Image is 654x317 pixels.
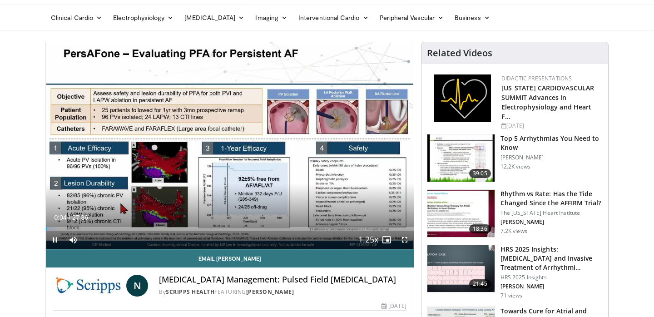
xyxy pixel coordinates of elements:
[427,190,495,237] img: ec2c7e4b-2e60-4631-8939-1325775bd3e0.150x105_q85_crop-smart_upscale.jpg
[293,9,374,27] a: Interventional Cardio
[246,288,294,296] a: [PERSON_NAME]
[126,275,148,297] a: N
[427,48,492,59] h4: Related Videos
[500,163,530,170] p: 12.2K views
[449,9,495,27] a: Business
[54,214,66,221] span: 0:04
[500,189,603,208] h3: Rhythm vs Rate: Has the Tide Changed Since the AFFIRM Trial?
[166,288,214,296] a: Scripps Health
[500,209,603,217] p: The [US_STATE] Heart Institute
[434,74,491,122] img: 1860aa7a-ba06-47e3-81a4-3dc728c2b4cf.png.150x105_q85_autocrop_double_scale_upscale_version-0.2.png
[500,283,603,290] p: [PERSON_NAME]
[469,169,491,178] span: 39:05
[501,84,595,121] a: [US_STATE] CARDIOVASCULAR SUMMIT Advances in Electrophysiology and Heart F…
[500,228,527,235] p: 7.2K views
[427,245,495,292] img: ff3b1325-a447-444d-a9ae-29acde39786c.150x105_q85_crop-smart_upscale.jpg
[374,9,449,27] a: Peripheral Vascular
[500,154,603,161] p: [PERSON_NAME]
[427,245,603,299] a: 21:45 HRS 2025 Insights: [MEDICAL_DATA] and Invasive Treatment of Arrhythmi… HRS 2025 Insights [P...
[500,245,603,272] h3: HRS 2025 Insights: [MEDICAL_DATA] and Invasive Treatment of Arrhythmi…
[72,214,88,221] span: 27:36
[501,122,601,130] div: [DATE]
[69,214,70,221] span: /
[500,134,603,152] h3: Top 5 Arrhythmias You Need to Know
[46,227,414,231] div: Progress Bar
[427,134,495,182] img: e6be7ba5-423f-4f4d-9fbf-6050eac7a348.150x105_q85_crop-smart_upscale.jpg
[159,275,406,285] h4: [MEDICAL_DATA] Management: Pulsed Field [MEDICAL_DATA]
[53,275,123,297] img: Scripps Health
[179,9,250,27] a: [MEDICAL_DATA]
[377,231,396,249] button: Enable picture-in-picture mode
[45,9,108,27] a: Clinical Cardio
[500,274,603,281] p: HRS 2025 Insights
[250,9,293,27] a: Imaging
[159,288,406,296] div: By FEATURING
[46,42,414,249] video-js: Video Player
[46,231,64,249] button: Pause
[469,224,491,233] span: 18:36
[46,249,414,267] a: Email [PERSON_NAME]
[381,302,406,310] div: [DATE]
[359,231,377,249] button: Playback Rate
[501,74,601,83] div: Didactic Presentations
[500,292,523,299] p: 71 views
[427,134,603,182] a: 39:05 Top 5 Arrhythmias You Need to Know [PERSON_NAME] 12.2K views
[108,9,179,27] a: Electrophysiology
[427,189,603,238] a: 18:36 Rhythm vs Rate: Has the Tide Changed Since the AFFIRM Trial? The [US_STATE] Heart Institute...
[500,218,603,226] p: [PERSON_NAME]
[396,231,414,249] button: Fullscreen
[64,231,82,249] button: Mute
[469,279,491,288] span: 21:45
